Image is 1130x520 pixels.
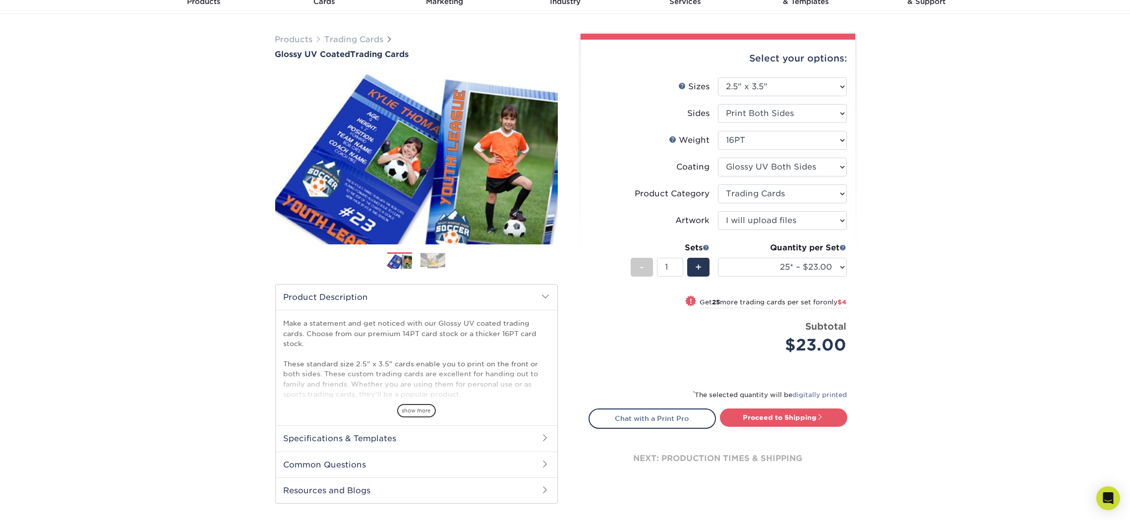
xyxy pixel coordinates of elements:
[824,298,847,306] span: only
[397,404,436,417] span: show more
[631,242,710,254] div: Sets
[276,452,557,477] h2: Common Questions
[676,215,710,227] div: Artwork
[325,35,384,44] a: Trading Cards
[589,408,716,428] a: Chat with a Print Pro
[690,296,692,307] span: !
[718,242,847,254] div: Quantity per Set
[679,81,710,93] div: Sizes
[387,253,412,270] img: Trading Cards 01
[420,253,445,268] img: Trading Cards 02
[677,161,710,173] div: Coating
[669,134,710,146] div: Weight
[275,50,558,59] h1: Trading Cards
[276,425,557,451] h2: Specifications & Templates
[806,321,847,332] strong: Subtotal
[284,318,549,440] p: Make a statement and get noticed with our Glossy UV coated trading cards. Choose from our premium...
[695,260,702,275] span: +
[640,260,644,275] span: -
[275,50,351,59] span: Glossy UV Coated
[725,333,847,357] div: $23.00
[276,285,557,310] h2: Product Description
[693,391,847,399] small: The selected quantity will be
[276,477,557,503] h2: Resources and Blogs
[720,408,847,426] a: Proceed to Shipping
[688,108,710,119] div: Sides
[1096,486,1120,510] div: Open Intercom Messenger
[275,60,558,255] img: Glossy UV Coated 01
[275,35,313,44] a: Products
[700,298,847,308] small: Get more trading cards per set for
[589,429,847,488] div: next: production times & shipping
[589,40,847,77] div: Select your options:
[793,391,847,399] a: digitally printed
[713,298,720,306] strong: 25
[838,298,847,306] span: $4
[275,50,558,59] a: Glossy UV CoatedTrading Cards
[635,188,710,200] div: Product Category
